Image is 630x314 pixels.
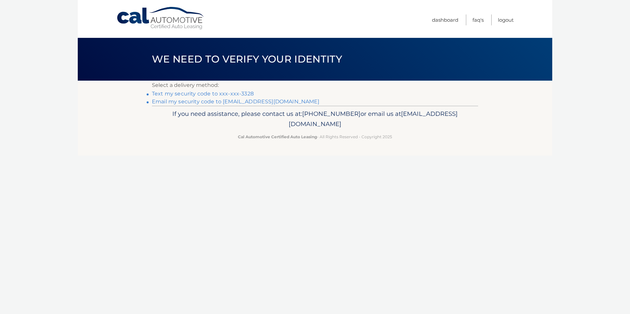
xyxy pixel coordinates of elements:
[498,14,514,25] a: Logout
[302,110,360,118] span: [PHONE_NUMBER]
[152,53,342,65] span: We need to verify your identity
[472,14,484,25] a: FAQ's
[238,134,317,139] strong: Cal Automotive Certified Auto Leasing
[152,81,478,90] p: Select a delivery method:
[152,91,254,97] a: Text my security code to xxx-xxx-3328
[432,14,458,25] a: Dashboard
[156,109,474,130] p: If you need assistance, please contact us at: or email us at
[116,7,205,30] a: Cal Automotive
[156,133,474,140] p: - All Rights Reserved - Copyright 2025
[152,98,320,105] a: Email my security code to [EMAIL_ADDRESS][DOMAIN_NAME]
